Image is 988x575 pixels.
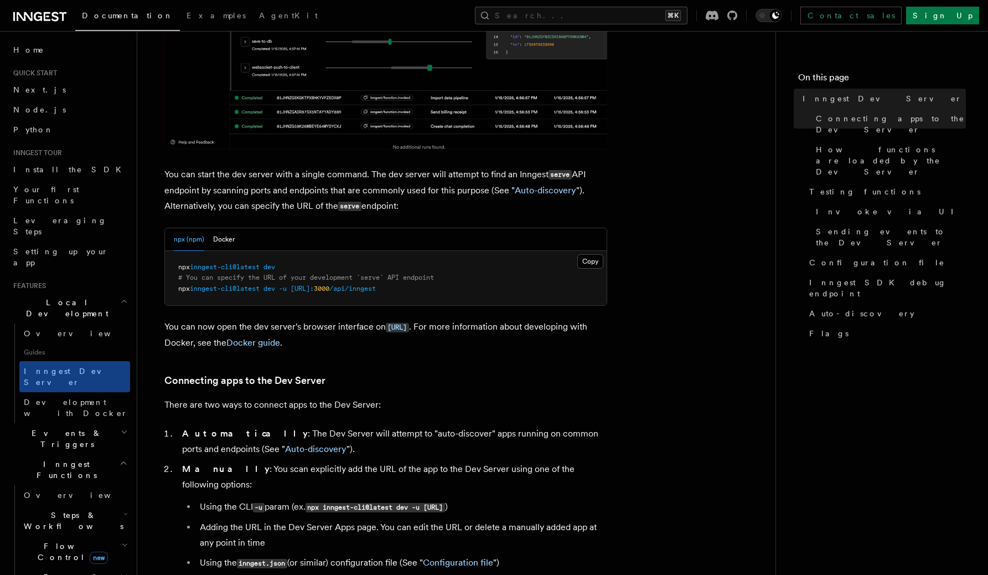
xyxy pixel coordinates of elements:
button: Copy [577,254,603,269]
span: Development with Docker [24,398,128,418]
a: Inngest SDK debug endpoint [805,273,966,304]
span: Inngest SDK debug endpoint [809,277,966,299]
a: AgentKit [252,3,324,30]
span: Python [13,125,54,134]
code: serve [549,170,572,179]
a: Sign Up [906,7,979,24]
button: Toggle dark mode [756,9,782,22]
p: There are two ways to connect apps to the Dev Server: [164,397,607,413]
span: Inngest tour [9,148,62,157]
a: Auto-discovery [805,304,966,324]
span: Inngest Functions [9,459,120,481]
code: [URL] [386,323,409,332]
span: inngest-cli@latest [190,263,260,271]
li: Adding the URL in the Dev Server Apps page. You can edit the URL or delete a manually added app a... [196,520,607,551]
button: Inngest Functions [9,454,130,485]
a: [URL] [386,321,409,332]
a: Node.js [9,100,130,120]
a: How functions are loaded by the Dev Server [811,140,966,182]
a: Contact sales [800,7,902,24]
a: Home [9,40,130,60]
span: Home [13,44,44,55]
span: new [90,552,108,564]
a: Auto-discovery [515,185,576,196]
li: : You scan explicitly add the URL of the app to the Dev Server using one of the following options: [179,461,607,571]
a: Documentation [75,3,180,31]
span: Overview [24,491,138,500]
span: Next.js [13,85,66,94]
a: Inngest Dev Server [19,361,130,392]
a: Overview [19,324,130,343]
li: Using the CLI param (ex. ) [196,499,607,515]
span: Connecting apps to the Dev Server [816,113,966,135]
span: npx [178,263,190,271]
button: Steps & Workflows [19,505,130,536]
span: dev [263,263,275,271]
p: You can start the dev server with a single command. The dev server will attempt to find an Innges... [164,167,607,214]
a: Install the SDK [9,160,130,179]
a: Auto-discovery [285,444,346,454]
a: Development with Docker [19,392,130,423]
kbd: ⌘K [665,10,681,21]
span: [URL]: [291,285,314,292]
a: Flags [805,324,966,343]
span: Local Development [9,297,121,319]
div: Local Development [9,324,130,423]
p: You can now open the dev server's browser interface on . For more information about developing wi... [164,319,607,351]
a: Next.js [9,80,130,100]
h4: On this page [798,71,966,89]
span: AgentKit [259,11,318,20]
span: inngest-cli@latest [190,285,260,292]
a: Docker guide [226,337,280,348]
span: Examples [187,11,246,20]
span: Node.js [13,105,66,114]
span: # You can specify the URL of your development `serve` API endpoint [178,274,434,281]
button: Local Development [9,292,130,324]
a: Invoke via UI [811,202,966,222]
span: Overview [24,329,138,338]
span: Install the SDK [13,165,128,174]
span: /api/inngest [329,285,376,292]
span: Events & Triggers [9,428,121,450]
span: Guides [19,343,130,361]
span: Auto-discovery [809,308,914,319]
a: Connecting apps to the Dev Server [811,109,966,140]
code: npx inngest-cli@latest dev -u [URL] [306,503,445,512]
a: Configuration file [423,557,493,568]
span: Sending events to the Dev Server [816,226,966,248]
button: Search...⌘K [475,7,687,24]
a: Leveraging Steps [9,211,130,242]
a: Configuration file [805,253,966,273]
a: Overview [19,485,130,505]
span: dev [263,285,275,292]
span: Flow Control [19,541,122,563]
strong: Automatically [182,428,308,439]
span: Quick start [9,69,57,78]
span: Features [9,281,46,290]
span: Flags [809,328,849,339]
span: Documentation [82,11,173,20]
a: Sending events to the Dev Server [811,222,966,253]
code: inngest.json [237,559,287,568]
span: Testing functions [809,186,920,197]
button: Docker [213,228,235,251]
span: Your first Functions [13,185,79,205]
span: Invoke via UI [816,206,963,217]
a: Examples [180,3,252,30]
a: Connecting apps to the Dev Server [164,373,325,388]
span: -u [279,285,287,292]
li: Using the (or similar) configuration file (See " ") [196,555,607,571]
strong: Manually [182,464,270,474]
a: Python [9,120,130,140]
li: : The Dev Server will attempt to "auto-discover" apps running on common ports and endpoints (See ... [179,426,607,457]
button: Flow Controlnew [19,536,130,567]
a: Your first Functions [9,179,130,211]
a: Inngest Dev Server [798,89,966,109]
span: How functions are loaded by the Dev Server [816,144,966,177]
code: serve [338,202,361,211]
span: Setting up your app [13,247,108,267]
span: 3000 [314,285,329,292]
span: Configuration file [809,257,945,268]
code: -u [253,503,265,512]
a: Setting up your app [9,242,130,273]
